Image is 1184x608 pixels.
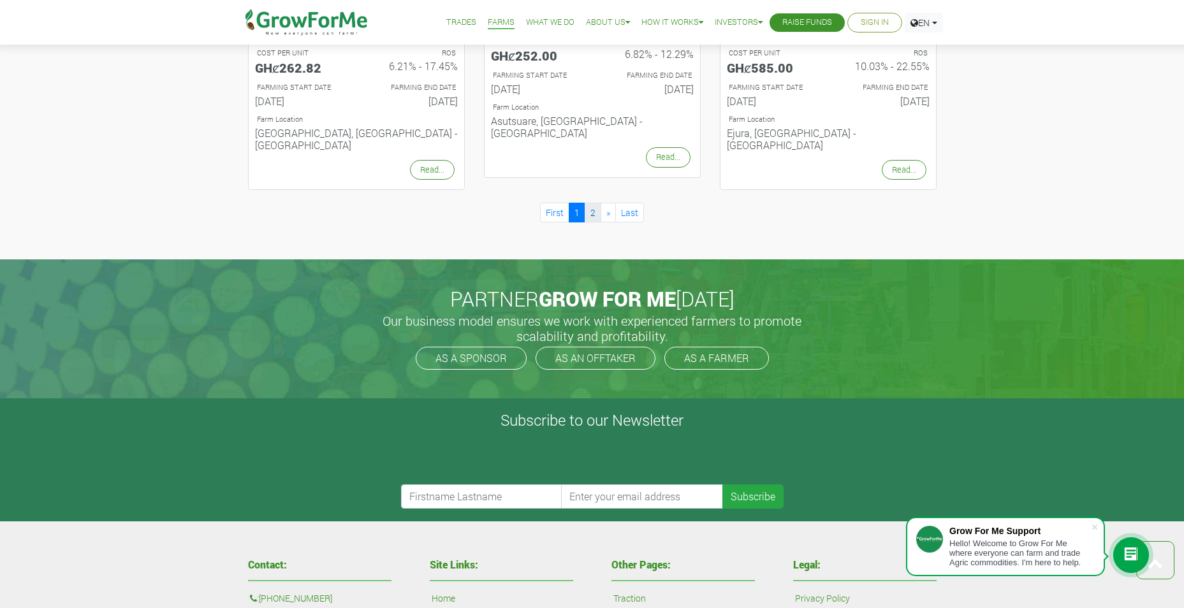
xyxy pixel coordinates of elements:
[368,82,456,93] p: FARMING END DATE
[949,539,1091,567] div: Hello! Welcome to Grow For Me where everyone can farm and trade Agric commodities. I'm here to help.
[727,60,819,75] h5: GHȼ585.00
[722,484,784,509] button: Subscribe
[255,60,347,75] h5: GHȼ262.82
[416,347,527,370] a: AS A SPONSOR
[369,313,815,344] h5: Our business model ensures we work with experienced farmers to promote scalability and profitabil...
[641,16,703,29] a: How it Works
[729,48,817,59] p: COST PER UNIT
[905,13,943,33] a: EN
[250,591,390,605] p: :
[540,203,569,222] a: First
[840,82,928,93] p: FARMING END DATE
[491,48,583,63] h5: GHȼ252.00
[401,484,563,509] input: Firstname Lastname
[664,347,769,370] a: AS A FARMER
[727,127,930,151] h6: Ejura, [GEOGRAPHIC_DATA] - [GEOGRAPHIC_DATA]
[646,147,691,167] a: Read...
[615,203,644,222] a: Last
[491,115,694,139] h6: Asutsuare, [GEOGRAPHIC_DATA] - [GEOGRAPHIC_DATA]
[526,16,574,29] a: What We Do
[586,16,630,29] a: About Us
[838,95,930,107] h6: [DATE]
[255,95,347,107] h6: [DATE]
[493,70,581,81] p: FARMING START DATE
[248,203,937,222] nav: Page Navigation
[795,591,850,605] a: Privacy Policy
[793,560,937,570] h4: Legal:
[949,526,1091,536] div: Grow For Me Support
[410,160,455,180] a: Read...
[257,82,345,93] p: FARMING START DATE
[782,16,832,29] a: Raise Funds
[366,60,458,72] h6: 6.21% - 17.45%
[539,285,676,312] span: GROW FOR ME
[569,203,585,222] a: 1
[430,560,573,570] h4: Site Links:
[366,95,458,107] h6: [DATE]
[368,48,456,59] p: ROS
[255,127,458,151] h6: [GEOGRAPHIC_DATA], [GEOGRAPHIC_DATA] - [GEOGRAPHIC_DATA]
[611,560,755,570] h4: Other Pages:
[16,411,1168,430] h4: Subscribe to our Newsletter
[840,48,928,59] p: ROS
[561,484,723,509] input: Enter your email address
[244,287,941,311] h2: PARTNER [DATE]
[602,48,694,60] h6: 6.82% - 12.29%
[613,591,646,605] a: Traction
[729,82,817,93] p: FARMING START DATE
[401,435,595,484] iframe: reCAPTCHA
[432,591,455,605] a: Home
[446,16,476,29] a: Trades
[729,114,928,125] p: Location of Farm
[488,16,515,29] a: Farms
[882,160,926,180] a: Read...
[585,203,601,222] a: 2
[257,114,456,125] p: Location of Farm
[606,206,610,219] span: »
[248,560,391,570] h4: Contact:
[493,102,692,113] p: Location of Farm
[861,16,889,29] a: Sign In
[727,95,819,107] h6: [DATE]
[536,347,655,370] a: AS AN OFFTAKER
[715,16,763,29] a: Investors
[491,83,583,95] h6: [DATE]
[257,48,345,59] p: COST PER UNIT
[838,60,930,72] h6: 10.03% - 22.55%
[604,70,692,81] p: FARMING END DATE
[602,83,694,95] h6: [DATE]
[259,591,332,605] a: [PHONE_NUMBER]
